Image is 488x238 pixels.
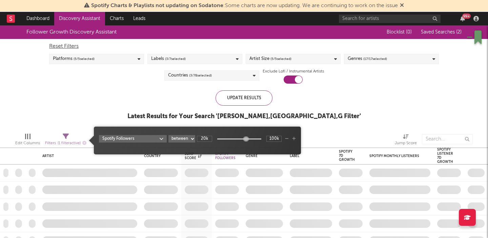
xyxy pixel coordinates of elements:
[102,136,159,142] div: Spotify Followers
[105,12,128,25] a: Charts
[45,139,86,148] div: Filters
[419,29,462,35] button: Saved Searches (2)
[270,55,291,63] span: ( 5 / 5 selected)
[189,71,212,80] span: ( 3 / 78 selected)
[128,12,150,25] a: Leads
[339,150,355,162] div: Spotify 7D Growth
[246,154,280,158] div: Genre
[395,139,417,147] div: Jump Score
[215,152,236,160] div: Spotify Followers
[400,3,404,8] span: Dismiss
[15,131,40,150] div: Edit Columns
[127,112,361,121] div: Latest Results for Your Search ' [PERSON_NAME],[GEOGRAPHIC_DATA],G Filter '
[91,3,398,8] span: : Some charts are now updating. We are continuing to work on the issue
[26,28,117,36] div: Follower Growth Discovery Assistant
[460,16,465,21] button: 99+
[58,142,81,145] span: ( 1 filter active)
[22,12,54,25] a: Dashboard
[339,15,441,23] input: Search for artists
[437,148,453,164] div: Spotify Listener 7D Growth
[216,90,272,106] div: Update Results
[406,30,412,35] span: ( 0 )
[462,14,471,19] div: 99 +
[49,42,439,50] div: Reset Filters
[456,30,462,35] span: ( 2 )
[422,134,473,144] input: Search...
[263,67,324,75] label: Exclude Lofi / Instrumental Artists
[15,139,40,147] div: Edit Columns
[54,12,105,25] a: Discovery Assistant
[74,55,95,63] span: ( 5 / 5 selected)
[42,154,134,158] div: Artist
[91,3,223,8] span: Spotify Charts & Playlists not updating on Sodatone
[168,71,212,80] div: Countries
[387,30,412,35] span: Blocklist
[421,30,462,35] span: Saved Searches
[151,55,186,63] div: Labels
[249,55,291,63] div: Artist Size
[395,131,417,150] div: Jump Score
[53,55,95,63] div: Platforms
[369,154,420,158] div: Spotify Monthly Listeners
[290,154,329,158] div: Label
[363,55,387,63] span: ( 17 / 17 selected)
[185,152,202,160] div: Jump Score
[144,154,175,158] div: Country
[348,55,387,63] div: Genres
[165,55,186,63] span: ( 3 / 7 selected)
[45,131,86,150] div: Filters(1 filter active)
